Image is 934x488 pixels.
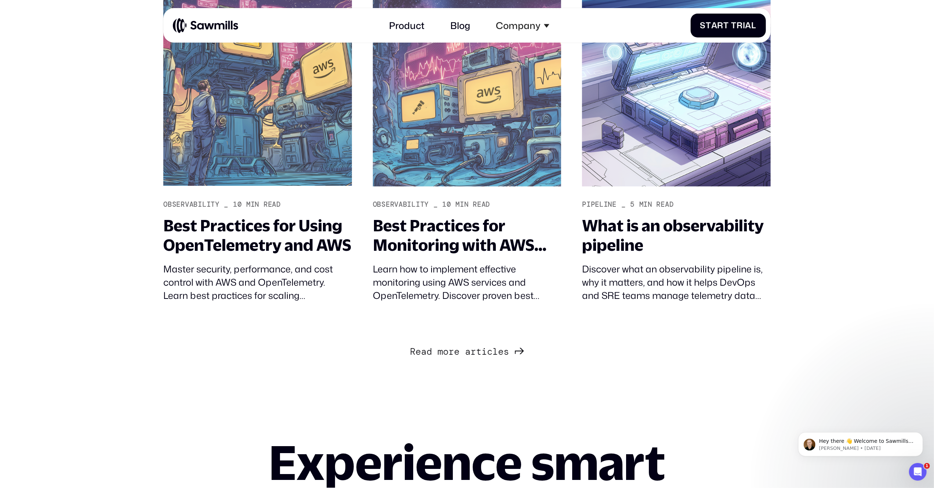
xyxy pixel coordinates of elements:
span: d [426,346,432,358]
div: Learn how to implement effective monitoring using AWS services and OpenTelemetry. Discover proven... [373,263,561,302]
div: 5 [630,200,635,209]
div: Best Practices for Using OpenTelemetry and AWS [163,216,352,254]
div: Company [489,13,557,38]
div: Best Practices for Monitoring with AWS and OpenTelemetry [373,216,561,254]
div: _ [433,200,438,209]
span: l [493,346,498,358]
span: S [700,21,706,30]
a: Product [382,13,432,38]
span: c [487,346,493,358]
span: i [481,346,487,358]
div: _ [621,200,626,209]
span: 1 [924,463,930,469]
div: What is an observability pipeline [582,216,770,254]
div: List [163,343,770,359]
span: a [745,21,752,30]
span: r [470,346,476,358]
span: t [706,21,711,30]
span: s [504,346,509,358]
span: a [711,21,717,30]
span: t [476,346,481,358]
span: m [437,346,443,358]
div: Observability [163,200,219,209]
div: Observability [373,200,429,209]
span: r [737,21,743,30]
div: Discover what an observability pipeline is, why it matters, and how it helps DevOps and SRE teams... [582,263,770,302]
div: min read [639,200,674,209]
div: 10 [233,200,241,209]
span: e [454,346,459,358]
span: r [448,346,454,358]
span: o [443,346,448,358]
div: 10 [442,200,451,209]
iframe: Intercom notifications message [787,417,934,468]
div: Master security, performance, and cost control with AWS and OpenTelemetry. Learn best practices f... [163,263,352,302]
div: min read [246,200,281,209]
a: StartTrial [691,14,766,37]
a: Next Page [410,343,524,359]
div: _ [224,200,228,209]
span: a [465,346,470,358]
span: T [731,21,737,30]
iframe: Intercom live chat [909,463,927,481]
a: Blog [443,13,477,38]
div: Company [496,20,541,31]
span: l [752,21,757,30]
span: e [498,346,504,358]
span: a [421,346,426,358]
span: R [410,346,415,358]
span: e [415,346,421,358]
span: r [717,21,724,30]
span: i [743,21,745,30]
div: Pipeline [582,200,617,209]
span: t [724,21,729,30]
div: min read [456,200,490,209]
